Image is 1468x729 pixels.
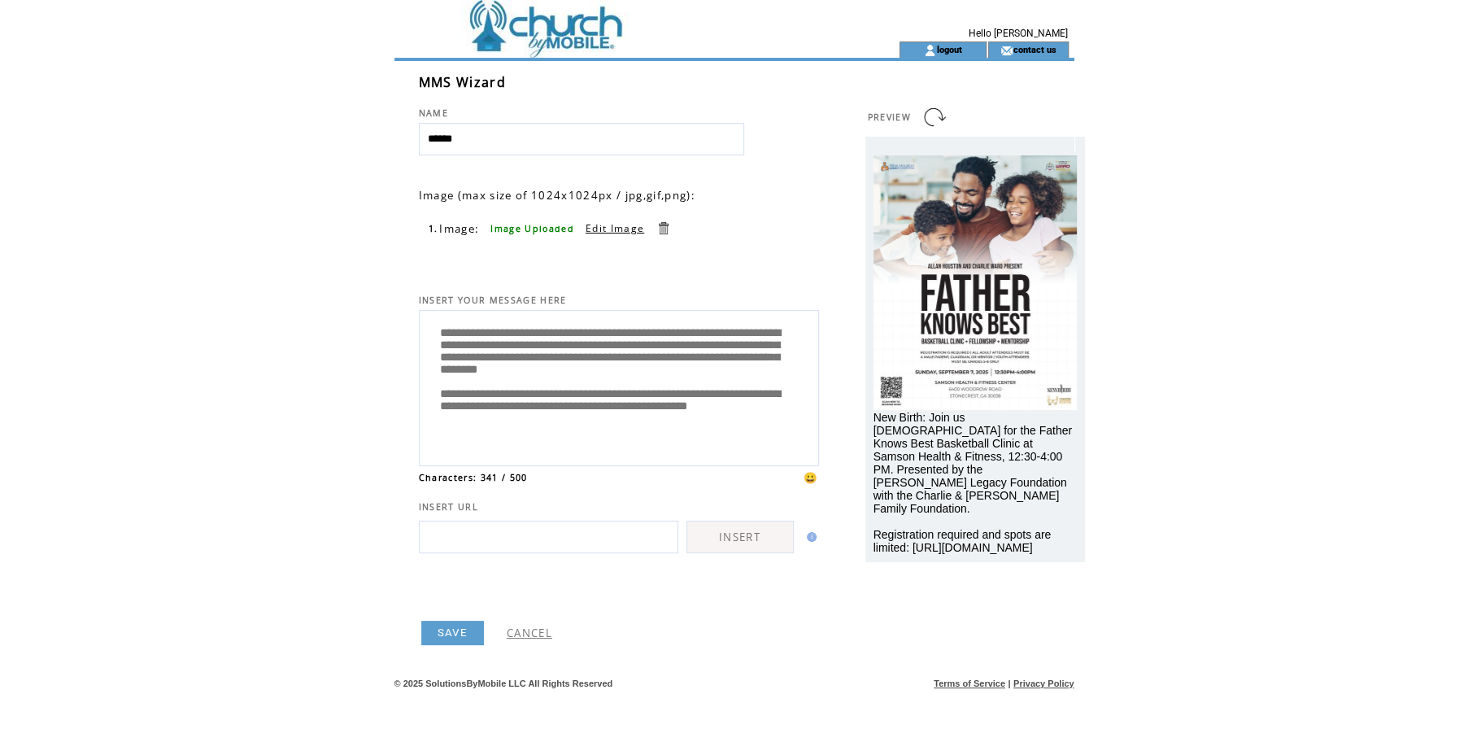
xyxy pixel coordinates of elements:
[419,188,695,203] span: Image (max size of 1024x1024px / jpg,gif,png):
[804,470,818,485] span: 😀
[419,73,506,91] span: MMS Wizard
[868,111,911,123] span: PREVIEW
[586,221,644,235] a: Edit Image
[419,107,448,119] span: NAME
[394,679,613,688] span: © 2025 SolutionsByMobile LLC All Rights Reserved
[507,626,552,640] a: CANCEL
[936,44,961,55] a: logout
[1013,44,1056,55] a: contact us
[419,472,528,483] span: Characters: 341 / 500
[419,501,478,513] span: INSERT URL
[421,621,484,645] a: SAVE
[934,679,1005,688] a: Terms of Service
[686,521,794,553] a: INSERT
[924,44,936,57] img: account_icon.gif
[1008,679,1010,688] span: |
[1000,44,1013,57] img: contact_us_icon.gif
[429,223,438,234] span: 1.
[419,295,567,306] span: INSERT YOUR MESSAGE HERE
[1013,679,1074,688] a: Privacy Policy
[802,532,817,542] img: help.gif
[490,223,574,234] span: Image Uploaded
[439,221,479,236] span: Image:
[873,411,1073,554] span: New Birth: Join us [DEMOGRAPHIC_DATA] for the Father Knows Best Basketball Clinic at Samson Healt...
[656,220,671,236] a: Delete this item
[969,28,1068,39] span: Hello [PERSON_NAME]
